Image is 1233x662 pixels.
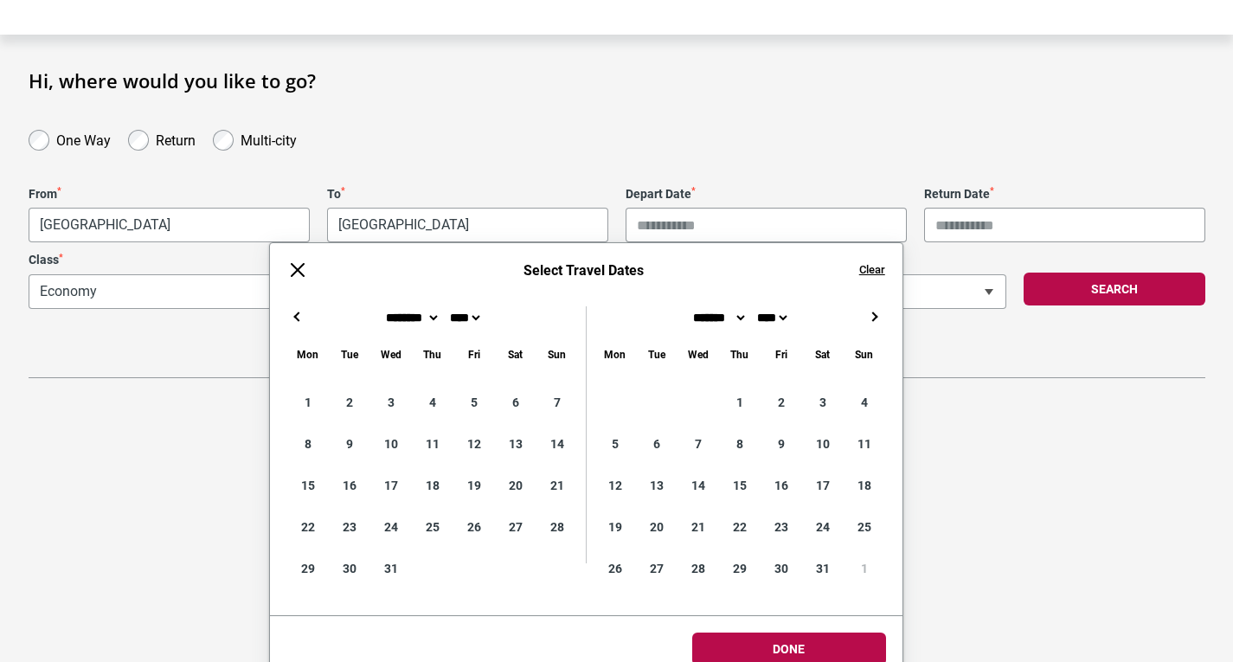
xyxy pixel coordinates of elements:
div: Thursday [412,344,453,364]
div: 2 [329,382,370,423]
div: 28 [536,506,578,548]
div: 24 [370,506,412,548]
div: 30 [761,548,802,589]
div: Sunday [536,344,578,364]
div: 18 [412,465,453,506]
div: 5 [594,423,636,465]
div: Monday [287,344,329,364]
div: 11 [412,423,453,465]
label: Multi-city [241,128,297,149]
span: Melbourne, Australia [29,209,309,241]
div: 3 [802,382,844,423]
div: 28 [678,548,719,589]
div: 9 [329,423,370,465]
div: 8 [719,423,761,465]
label: Return [156,128,196,149]
div: 29 [719,548,761,589]
div: 19 [594,506,636,548]
div: 14 [536,423,578,465]
div: 13 [636,465,678,506]
label: One Way [56,128,111,149]
div: 31 [802,548,844,589]
div: 1 [844,548,885,589]
div: 16 [329,465,370,506]
div: 21 [678,506,719,548]
div: 23 [329,506,370,548]
button: Clear [859,262,885,278]
div: 20 [495,465,536,506]
div: 19 [453,465,495,506]
div: 15 [719,465,761,506]
span: Economy [29,274,509,309]
div: Tuesday [329,344,370,364]
button: Search [1024,273,1205,305]
div: 31 [370,548,412,589]
div: 5 [453,382,495,423]
div: Wednesday [678,344,719,364]
button: ← [287,306,308,327]
div: 4 [844,382,885,423]
label: Depart Date [626,187,907,202]
div: Thursday [719,344,761,364]
div: 27 [495,506,536,548]
div: 12 [594,465,636,506]
div: 18 [844,465,885,506]
div: 7 [678,423,719,465]
div: 6 [636,423,678,465]
div: Saturday [495,344,536,364]
div: 2 [761,382,802,423]
div: Friday [761,344,802,364]
label: Class [29,253,509,267]
div: 9 [761,423,802,465]
div: Monday [594,344,636,364]
div: 20 [636,506,678,548]
span: Dubai, United Arab Emirates [328,209,607,241]
div: 23 [761,506,802,548]
div: 25 [844,506,885,548]
div: Wednesday [370,344,412,364]
div: 8 [287,423,329,465]
div: 1 [287,382,329,423]
div: 3 [370,382,412,423]
span: Dubai, United Arab Emirates [327,208,608,242]
div: 1 [719,382,761,423]
div: 25 [412,506,453,548]
div: Friday [453,344,495,364]
label: To [327,187,608,202]
div: 17 [802,465,844,506]
div: Tuesday [636,344,678,364]
button: → [864,306,885,327]
div: 24 [802,506,844,548]
span: Economy [29,275,508,308]
div: 7 [536,382,578,423]
div: 27 [636,548,678,589]
div: 14 [678,465,719,506]
div: Sunday [844,344,885,364]
div: 11 [844,423,885,465]
h6: Select Travel Dates [325,262,842,279]
label: Return Date [924,187,1205,202]
div: 26 [453,506,495,548]
div: 21 [536,465,578,506]
div: 22 [287,506,329,548]
div: 16 [761,465,802,506]
div: Saturday [802,344,844,364]
div: 30 [329,548,370,589]
div: 29 [287,548,329,589]
span: Melbourne, Australia [29,208,310,242]
div: 17 [370,465,412,506]
h1: Hi, where would you like to go? [29,69,1205,92]
div: 15 [287,465,329,506]
div: 10 [370,423,412,465]
div: 6 [495,382,536,423]
div: 13 [495,423,536,465]
div: 22 [719,506,761,548]
label: From [29,187,310,202]
div: 12 [453,423,495,465]
div: 26 [594,548,636,589]
div: 10 [802,423,844,465]
div: 4 [412,382,453,423]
